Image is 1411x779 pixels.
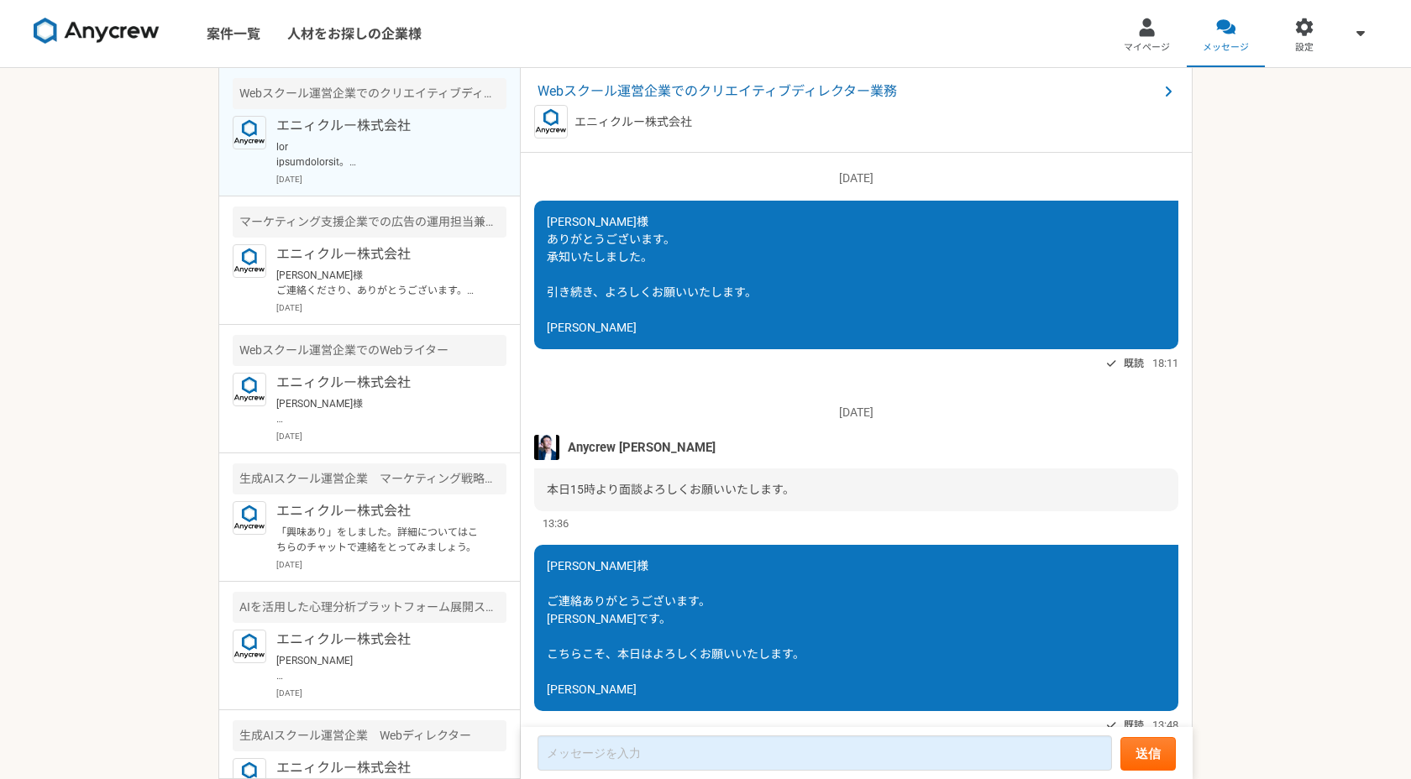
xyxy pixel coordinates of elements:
[543,515,569,531] span: 13:36
[276,139,484,170] p: lor ipsumdolorsit。 am、consecteturadipiscingelitseddo。 eiusmodtemporinc、utlaboreetdoloremagnaal。 ━...
[1124,715,1144,735] span: 既読
[1152,717,1178,733] span: 13:48
[276,116,484,136] p: エニィクルー株式会社
[276,558,506,571] p: [DATE]
[233,720,506,751] div: 生成AIスクール運営企業 Webディレクター
[233,501,266,535] img: logo_text_blue_01.png
[534,105,568,139] img: logo_text_blue_01.png
[276,173,506,186] p: [DATE]
[233,244,266,278] img: logo_text_blue_01.png
[233,630,266,663] img: logo_text_blue_01.png
[276,301,506,314] p: [DATE]
[233,116,266,149] img: logo_text_blue_01.png
[276,373,484,393] p: エニィクルー株式会社
[1152,355,1178,371] span: 18:11
[1124,41,1170,55] span: マイページ
[276,687,506,699] p: [DATE]
[34,18,160,44] img: 8DqYSo04kwAAAAASUVORK5CYII=
[547,215,757,334] span: [PERSON_NAME]様 ありがとうございます。 承知いたしました。 引き続き、よろしくお願いいたします。 [PERSON_NAME]
[1203,41,1249,55] span: メッセージ
[534,435,559,460] img: S__5267474.jpg
[233,592,506,623] div: AIを活用した心理分析プラットフォーム展開スタートアップ マーケティング企画運用
[568,438,716,457] span: Anycrew [PERSON_NAME]
[276,758,484,778] p: エニィクルー株式会社
[233,335,506,366] div: Webスクール運営企業でのWebライター
[534,170,1178,187] p: [DATE]
[1120,737,1176,771] button: 送信
[574,113,692,131] p: エニィクルー株式会社
[276,244,484,264] p: エニィクルー株式会社
[276,396,484,426] p: [PERSON_NAME]様 ご連絡ありがとうございます。 [PERSON_NAME]です。 承知いたしました！ 何卒よろしくお願いいたします！ [PERSON_NAME]
[1124,353,1144,374] span: 既読
[233,78,506,109] div: Webスクール運営企業でのクリエイティブディレクター業務
[1295,41,1314,55] span: 設定
[276,653,484,683] p: [PERSON_NAME] ご連絡ありがとうございます！ 承知いたしました。 引き続き、よろしくお願いいたします！ [PERSON_NAME]
[276,525,484,555] p: 「興味あり」をしました。詳細についてはこちらのチャットで連絡をとってみましょう。
[276,630,484,650] p: エニィクルー株式会社
[534,404,1178,421] p: [DATE]
[538,81,1158,102] span: Webスクール運営企業でのクリエイティブディレクター業務
[547,483,795,496] span: 本日15時より面談よろしくお願いいたします。
[276,268,484,298] p: [PERSON_NAME]様 ご連絡くださり、ありがとうございます。 こちらこそ、今後ともどうぞよろしくお願いいたします。 [PERSON_NAME]
[276,430,506,442] p: [DATE]
[233,463,506,494] div: 生成AIスクール運営企業 マーケティング戦略ディレクター
[276,501,484,521] p: エニィクルー株式会社
[547,559,805,696] span: [PERSON_NAME]様 ご連絡ありがとうございます。 [PERSON_NAME]です。 こちらこそ、本日はよろしくお願いいたします。 [PERSON_NAME]
[233,207,506,238] div: マーケティング支援企業での広告の運用担当兼フロント営業
[233,373,266,406] img: logo_text_blue_01.png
